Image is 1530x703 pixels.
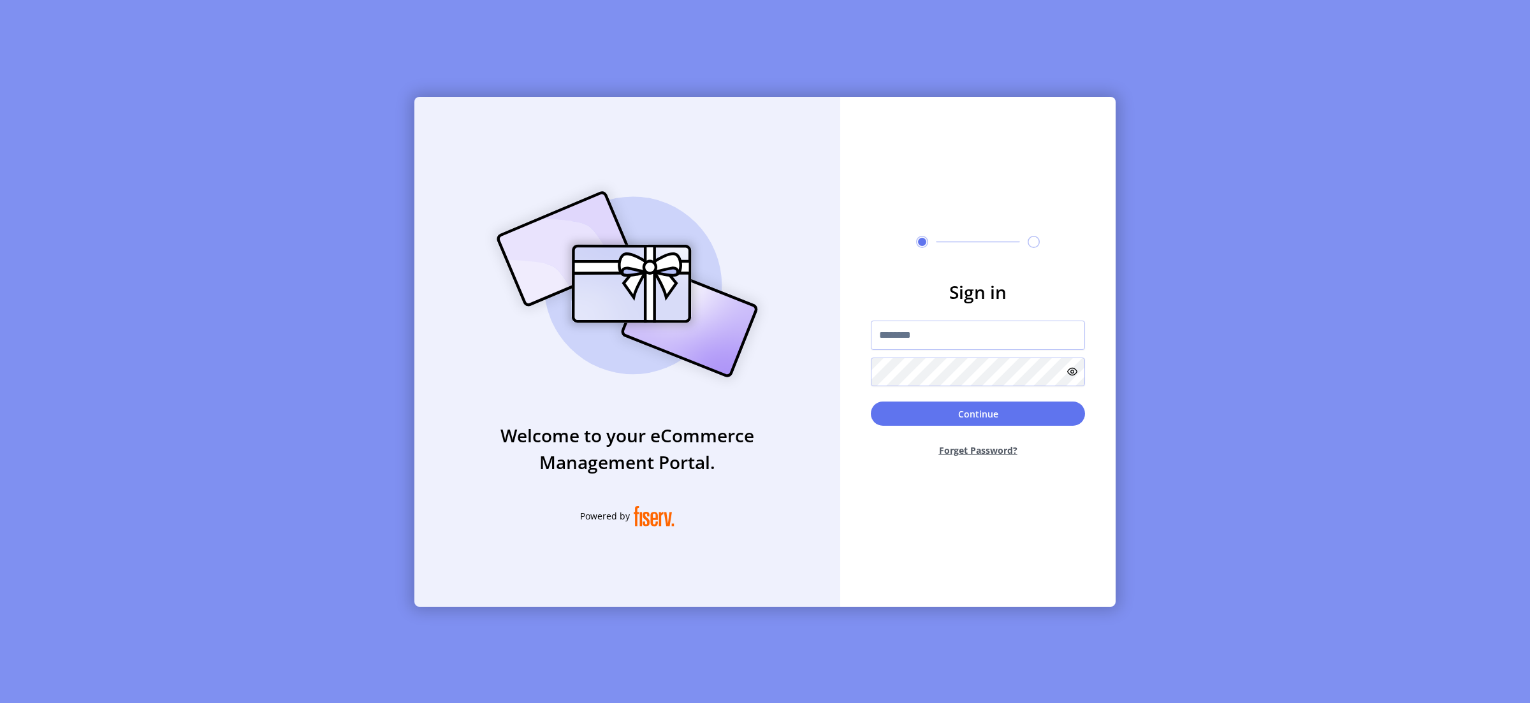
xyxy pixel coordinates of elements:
[580,509,630,523] span: Powered by
[414,422,840,475] h3: Welcome to your eCommerce Management Portal.
[477,177,777,391] img: card_Illustration.svg
[871,402,1085,426] button: Continue
[871,433,1085,467] button: Forget Password?
[871,279,1085,305] h3: Sign in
